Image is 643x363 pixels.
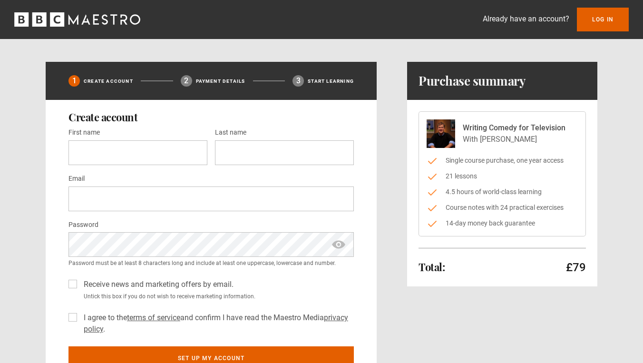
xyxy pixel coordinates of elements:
[80,292,354,301] small: Untick this box if you do not wish to receive marketing information.
[566,260,586,275] p: £79
[427,218,578,228] li: 14-day money back guarantee
[68,75,80,87] div: 1
[80,312,354,335] label: I agree to the and confirm I have read the Maestro Media .
[427,187,578,197] li: 4.5 hours of world-class learning
[196,78,245,85] p: Payment details
[14,12,140,27] svg: BBC Maestro
[215,127,246,138] label: Last name
[292,75,304,87] div: 3
[181,75,192,87] div: 2
[427,203,578,213] li: Course notes with 24 practical exercises
[80,279,234,290] label: Receive news and marketing offers by email.
[483,13,569,25] p: Already have an account?
[463,122,565,134] p: Writing Comedy for Television
[419,73,526,88] h1: Purchase summary
[427,171,578,181] li: 21 lessons
[68,127,100,138] label: First name
[68,173,85,185] label: Email
[308,78,354,85] p: Start learning
[127,313,180,322] a: terms of service
[427,156,578,166] li: Single course purchase, one year access
[68,219,98,231] label: Password
[68,111,354,123] h2: Create account
[84,78,133,85] p: Create Account
[331,232,346,257] span: show password
[419,261,445,273] h2: Total:
[577,8,629,31] a: Log In
[68,259,354,267] small: Password must be at least 8 characters long and include at least one uppercase, lowercase and num...
[463,134,565,145] p: With [PERSON_NAME]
